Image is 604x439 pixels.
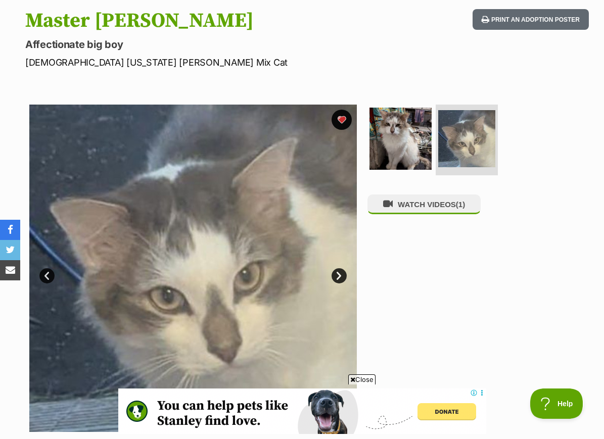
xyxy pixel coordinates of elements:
[367,194,481,214] button: WATCH VIDEOS(1)
[118,388,486,434] iframe: Advertisement
[348,374,376,384] span: Close
[39,268,55,283] a: Prev
[438,110,495,167] img: Photo of Master Leo
[29,105,357,432] img: Photo of Master Leo
[332,268,347,283] a: Next
[530,388,584,419] iframe: Help Scout Beacon - Open
[332,110,352,130] button: favourite
[25,9,369,32] h1: Master [PERSON_NAME]
[25,37,369,52] p: Affectionate big boy
[473,9,589,30] button: Print an adoption poster
[456,200,465,209] span: (1)
[25,56,369,69] p: [DEMOGRAPHIC_DATA] [US_STATE] [PERSON_NAME] Mix Cat
[369,108,432,170] img: Photo of Master Leo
